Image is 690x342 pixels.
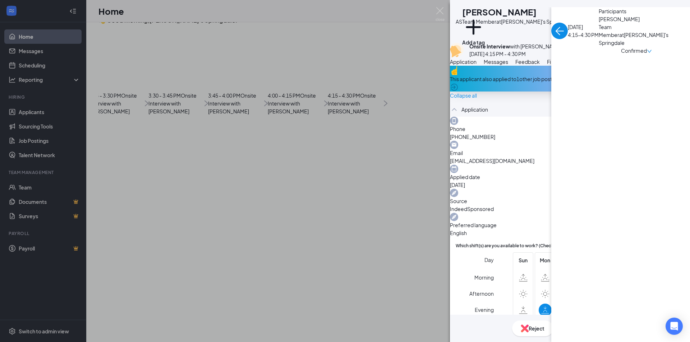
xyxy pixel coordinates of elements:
span: down [647,49,652,54]
span: Sun [517,256,530,264]
span: Which shift(s) are you available to work? (Check all that apply) [456,243,582,249]
div: This applicant also applied to 1 other job posting(s) [450,75,690,83]
span: Source [450,197,690,205]
span: Mon [539,256,552,264]
span: Preferred language [450,221,690,229]
div: Open Intercom Messenger [666,318,683,335]
div: AS [456,18,462,25]
span: [EMAIL_ADDRESS][DOMAIN_NAME] [450,157,690,165]
span: Day [484,256,494,264]
span: 4:15-4:30 PM [568,31,599,39]
b: Onsite Interview [469,43,510,50]
div: with [PERSON_NAME]'s Springdale [469,43,592,50]
span: Confirmed [621,47,647,55]
span: Applied date [450,173,690,181]
div: [DATE] 4:15 PM - 4:30 PM [469,50,592,58]
svg: ChevronUp [450,105,459,114]
span: [PHONE_NUMBER] [450,133,690,141]
span: [PERSON_NAME] [599,15,674,23]
span: Messages [484,58,508,65]
span: Morning [474,271,494,284]
span: [DATE] [450,181,690,189]
span: Evening [475,303,494,316]
span: IndeedSponsored [450,205,690,213]
div: Application [461,106,488,113]
button: back-button [551,23,568,39]
span: Phone [450,125,690,133]
span: Email [450,149,690,157]
button: PlusAdd a tag [462,16,485,46]
span: Afternoon [469,287,494,300]
h1: [PERSON_NAME] [462,6,537,18]
svg: Plus [462,16,485,38]
svg: ArrowCircle [450,83,459,92]
span: Collapse all [450,92,477,99]
span: [DATE] [568,23,599,31]
span: English [450,229,690,237]
span: Feedback [515,58,540,65]
span: Files [547,58,558,65]
span: Application [450,58,477,65]
span: Reject [529,324,544,332]
span: Team Member at [PERSON_NAME]'s Springdale [599,23,674,47]
div: Team Member at [PERSON_NAME]'s Springdale [462,18,572,25]
svg: Ellipses [572,6,581,14]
